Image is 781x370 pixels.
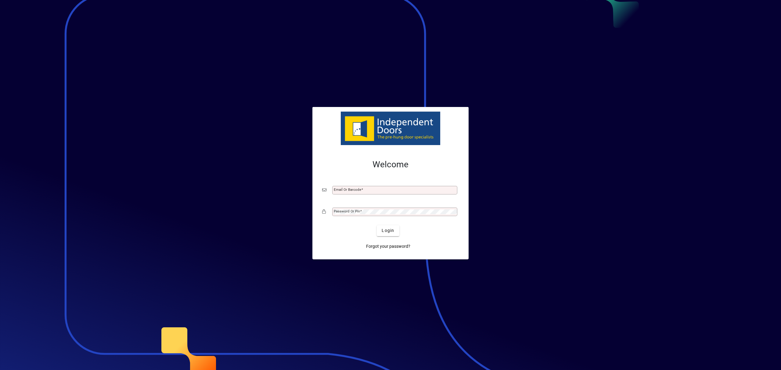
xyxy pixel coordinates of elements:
h2: Welcome [322,159,459,170]
span: Login [382,227,394,234]
button: Login [377,225,399,236]
a: Forgot your password? [364,241,413,252]
mat-label: Email or Barcode [334,187,361,192]
mat-label: Password or Pin [334,209,360,213]
span: Forgot your password? [366,243,410,250]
